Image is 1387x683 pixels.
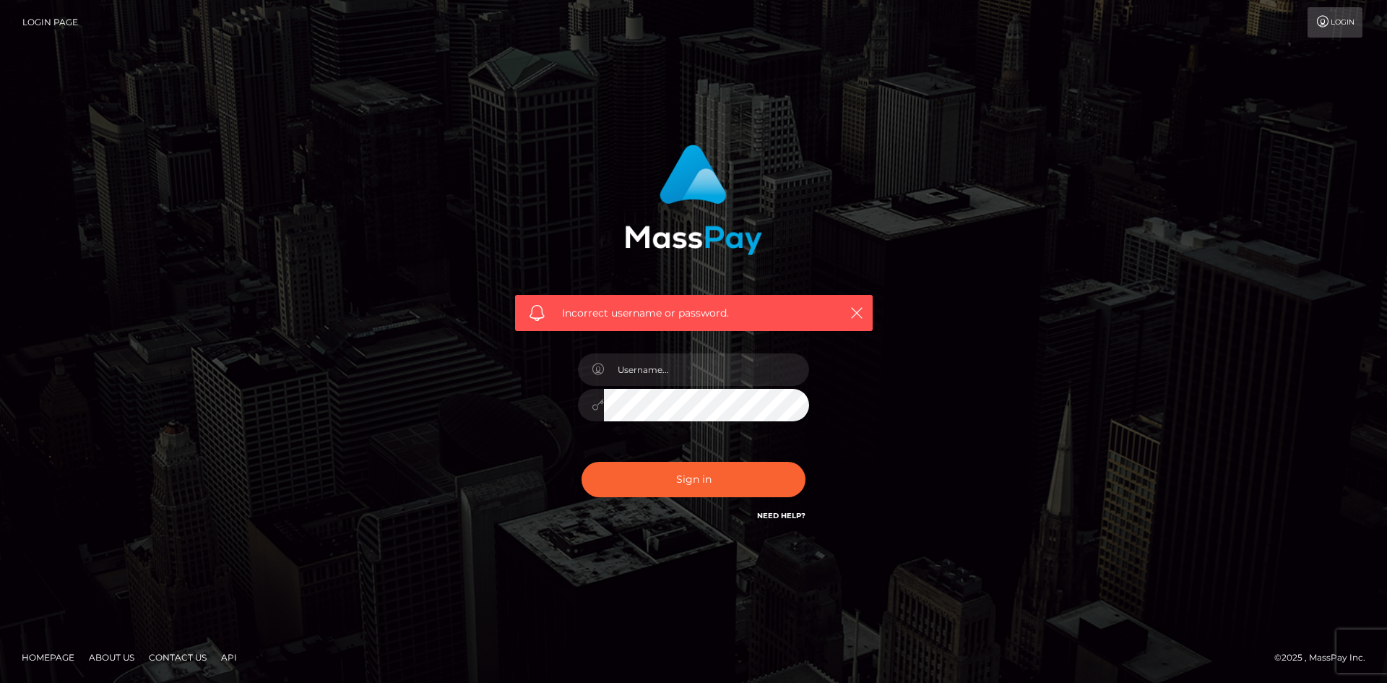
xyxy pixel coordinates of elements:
[16,646,80,669] a: Homepage
[22,7,78,38] a: Login Page
[1308,7,1362,38] a: Login
[143,646,212,669] a: Contact Us
[215,646,243,669] a: API
[83,646,140,669] a: About Us
[625,145,762,255] img: MassPay Login
[582,462,805,497] button: Sign in
[1274,650,1376,666] div: © 2025 , MassPay Inc.
[757,511,805,520] a: Need Help?
[604,353,809,386] input: Username...
[562,306,826,321] span: Incorrect username or password.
